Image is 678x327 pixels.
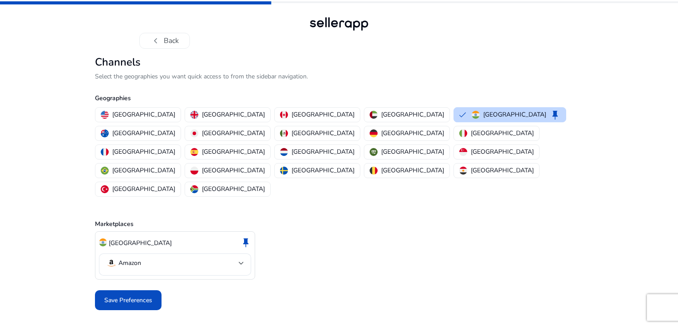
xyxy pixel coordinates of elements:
p: [GEOGRAPHIC_DATA] [381,110,444,119]
img: es.svg [190,148,198,156]
span: chevron_left [150,35,161,46]
p: [GEOGRAPHIC_DATA] [202,128,265,138]
img: uk.svg [190,111,198,119]
p: Select the geographies you want quick access to from the sidebar navigation. [95,72,583,81]
p: [GEOGRAPHIC_DATA] [202,166,265,175]
img: se.svg [280,167,288,175]
p: [GEOGRAPHIC_DATA] [112,147,175,156]
p: [GEOGRAPHIC_DATA] [202,184,265,194]
img: sg.svg [459,148,467,156]
p: [GEOGRAPHIC_DATA] [381,166,444,175]
p: [GEOGRAPHIC_DATA] [109,238,172,248]
h2: Channels [95,56,583,69]
p: [GEOGRAPHIC_DATA] [112,166,175,175]
span: keep [550,109,560,120]
p: [GEOGRAPHIC_DATA] [471,147,534,156]
img: jp.svg [190,129,198,137]
p: [GEOGRAPHIC_DATA] [292,110,355,119]
p: [GEOGRAPHIC_DATA] [292,147,355,156]
img: eg.svg [459,167,467,175]
img: br.svg [101,167,109,175]
img: sa.svg [370,148,378,156]
p: [GEOGRAPHIC_DATA] [381,128,444,138]
img: tr.svg [101,185,109,193]
p: [GEOGRAPHIC_DATA] [483,110,546,119]
p: Geographies [95,93,583,103]
span: Save Preferences [104,296,152,305]
img: de.svg [370,129,378,137]
p: [GEOGRAPHIC_DATA] [292,128,355,138]
p: [GEOGRAPHIC_DATA] [471,128,534,138]
img: amazon.svg [106,258,117,269]
p: [GEOGRAPHIC_DATA] [112,110,175,119]
img: ae.svg [370,111,378,119]
button: Save Preferences [95,290,162,310]
p: [GEOGRAPHIC_DATA] [202,110,265,119]
span: keep [240,237,251,248]
p: [GEOGRAPHIC_DATA] [292,166,355,175]
img: ca.svg [280,111,288,119]
img: it.svg [459,129,467,137]
img: za.svg [190,185,198,193]
img: fr.svg [101,148,109,156]
p: [GEOGRAPHIC_DATA] [112,184,175,194]
img: us.svg [101,111,109,119]
p: Marketplaces [95,219,583,229]
img: in.svg [472,111,480,119]
img: be.svg [370,167,378,175]
button: chevron_leftBack [139,33,190,49]
img: mx.svg [280,129,288,137]
p: Amazon [118,259,141,267]
p: [GEOGRAPHIC_DATA] [112,128,175,138]
img: au.svg [101,129,109,137]
img: nl.svg [280,148,288,156]
p: [GEOGRAPHIC_DATA] [471,166,534,175]
img: in.svg [99,238,107,246]
p: [GEOGRAPHIC_DATA] [202,147,265,156]
img: pl.svg [190,167,198,175]
p: [GEOGRAPHIC_DATA] [381,147,444,156]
